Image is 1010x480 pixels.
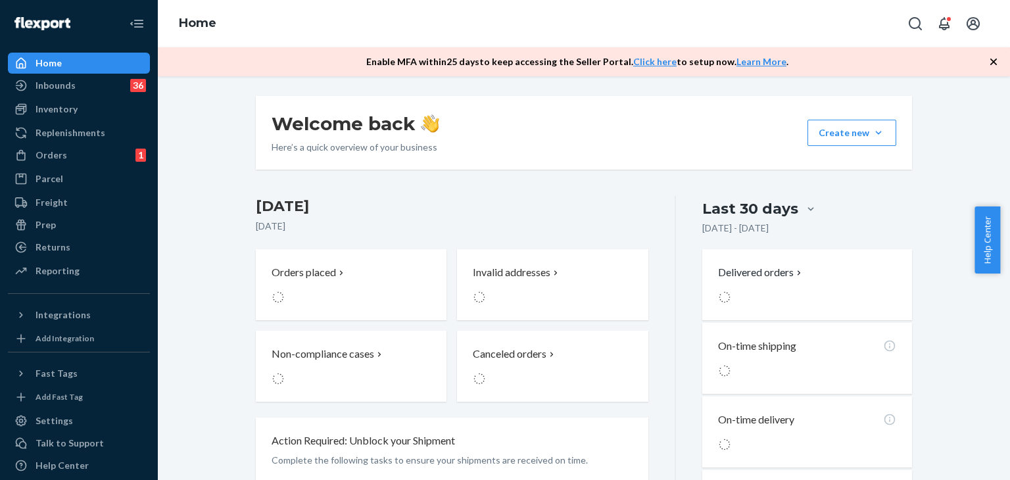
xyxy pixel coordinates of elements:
[36,241,70,254] div: Returns
[179,16,216,30] a: Home
[8,304,150,325] button: Integrations
[8,331,150,347] a: Add Integration
[8,389,150,405] a: Add Fast Tag
[960,11,986,37] button: Open account menu
[36,308,91,322] div: Integrations
[130,79,146,92] div: 36
[36,196,68,209] div: Freight
[8,122,150,143] a: Replenishments
[36,367,78,380] div: Fast Tags
[36,149,67,162] div: Orders
[8,237,150,258] a: Returns
[36,264,80,277] div: Reporting
[168,5,227,43] ol: breadcrumbs
[702,222,769,235] p: [DATE] - [DATE]
[256,249,446,320] button: Orders placed
[8,433,150,454] a: Talk to Support
[256,220,648,233] p: [DATE]
[366,55,788,68] p: Enable MFA within 25 days to keep accessing the Seller Portal. to setup now. .
[36,57,62,70] div: Home
[8,260,150,281] a: Reporting
[36,79,76,92] div: Inbounds
[807,120,896,146] button: Create new
[8,75,150,96] a: Inbounds36
[8,53,150,74] a: Home
[8,192,150,213] a: Freight
[421,114,439,133] img: hand-wave emoji
[718,412,794,427] p: On-time delivery
[736,56,786,67] a: Learn More
[272,141,439,154] p: Here’s a quick overview of your business
[931,11,957,37] button: Open notifications
[256,331,446,402] button: Non-compliance cases
[974,206,1000,274] button: Help Center
[135,149,146,162] div: 1
[8,168,150,189] a: Parcel
[36,459,89,472] div: Help Center
[457,331,648,402] button: Canceled orders
[36,414,73,427] div: Settings
[8,410,150,431] a: Settings
[718,265,804,280] button: Delivered orders
[457,249,648,320] button: Invalid addresses
[36,172,63,185] div: Parcel
[256,196,648,217] h3: [DATE]
[473,347,546,362] p: Canceled orders
[8,145,150,166] a: Orders1
[36,391,83,402] div: Add Fast Tag
[718,339,796,354] p: On-time shipping
[36,333,94,344] div: Add Integration
[36,126,105,139] div: Replenishments
[702,199,798,219] div: Last 30 days
[124,11,150,37] button: Close Navigation
[473,265,550,280] p: Invalid addresses
[14,17,70,30] img: Flexport logo
[272,433,455,448] p: Action Required: Unblock your Shipment
[8,363,150,384] button: Fast Tags
[633,56,677,67] a: Click here
[272,265,336,280] p: Orders placed
[36,103,78,116] div: Inventory
[36,437,104,450] div: Talk to Support
[902,11,928,37] button: Open Search Box
[272,347,374,362] p: Non-compliance cases
[8,99,150,120] a: Inventory
[272,112,439,135] h1: Welcome back
[8,455,150,476] a: Help Center
[8,214,150,235] a: Prep
[36,218,56,231] div: Prep
[272,454,633,467] p: Complete the following tasks to ensure your shipments are received on time.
